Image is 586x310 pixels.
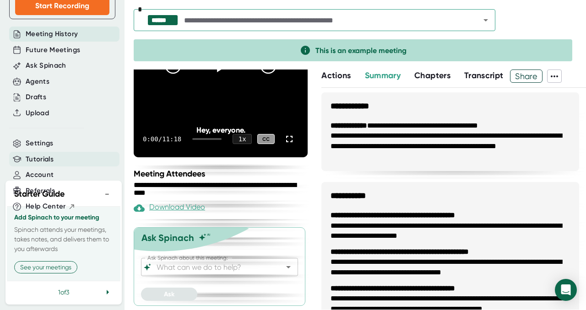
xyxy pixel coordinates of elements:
[555,279,577,301] div: Open Intercom Messenger
[26,60,66,71] button: Ask Spinach
[14,225,113,254] p: Spinach attends your meetings, takes notes, and delivers them to you afterwards
[151,126,290,134] div: Hey, everyone.
[26,29,78,39] button: Meeting History
[365,70,401,80] span: Summary
[479,14,492,27] button: Open
[315,46,407,55] span: This is an example meeting
[321,69,351,82] button: Actions
[282,261,295,273] button: Open
[164,290,174,298] span: Ask
[365,69,401,82] button: Summary
[141,288,197,301] button: Ask
[26,92,46,102] button: Drafts
[414,69,450,82] button: Chapters
[143,135,181,143] div: 0:00 / 11:18
[414,70,450,80] span: Chapters
[35,1,89,10] span: Start Recording
[155,261,268,273] input: What can we do to help?
[14,214,113,221] h3: Add Spinach to your meeting
[257,134,275,144] div: CC
[26,186,55,196] button: Referrals
[233,134,252,144] div: 1 x
[141,232,194,243] div: Ask Spinach
[510,69,543,83] button: Share
[26,45,80,55] button: Future Meetings
[26,201,66,212] span: Help Center
[134,203,205,214] div: Paid feature
[26,76,49,87] button: Agents
[321,70,351,80] span: Actions
[134,169,310,179] div: Meeting Attendees
[464,69,504,82] button: Transcript
[14,261,77,273] button: See your meetings
[26,108,49,118] button: Upload
[26,201,76,212] button: Help Center
[26,138,54,149] button: Settings
[58,289,69,296] span: 1 of 3
[26,170,54,180] button: Account
[510,68,542,84] span: Share
[26,154,54,165] button: Tutorials
[464,70,504,80] span: Transcript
